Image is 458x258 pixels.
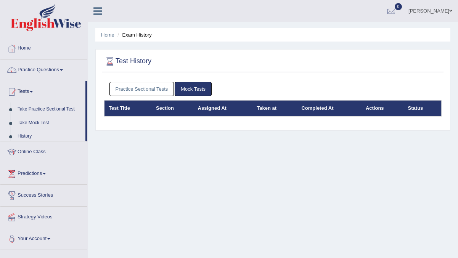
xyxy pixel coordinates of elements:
[14,103,85,116] a: Take Practice Sectional Test
[104,56,151,67] h2: Test History
[404,100,442,116] th: Status
[252,100,297,116] th: Taken at
[14,130,85,143] a: History
[0,38,87,57] a: Home
[395,3,402,10] span: 0
[109,82,174,96] a: Practice Sectional Tests
[362,100,404,116] th: Actions
[116,31,152,38] li: Exam History
[0,163,87,182] a: Predictions
[0,59,87,79] a: Practice Questions
[0,141,87,160] a: Online Class
[297,100,361,116] th: Completed At
[175,82,212,96] a: Mock Tests
[101,32,114,38] a: Home
[0,207,87,226] a: Strategy Videos
[0,185,87,204] a: Success Stories
[0,81,85,100] a: Tests
[0,228,87,247] a: Your Account
[194,100,253,116] th: Assigned At
[14,116,85,130] a: Take Mock Test
[152,100,194,116] th: Section
[104,100,152,116] th: Test Title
